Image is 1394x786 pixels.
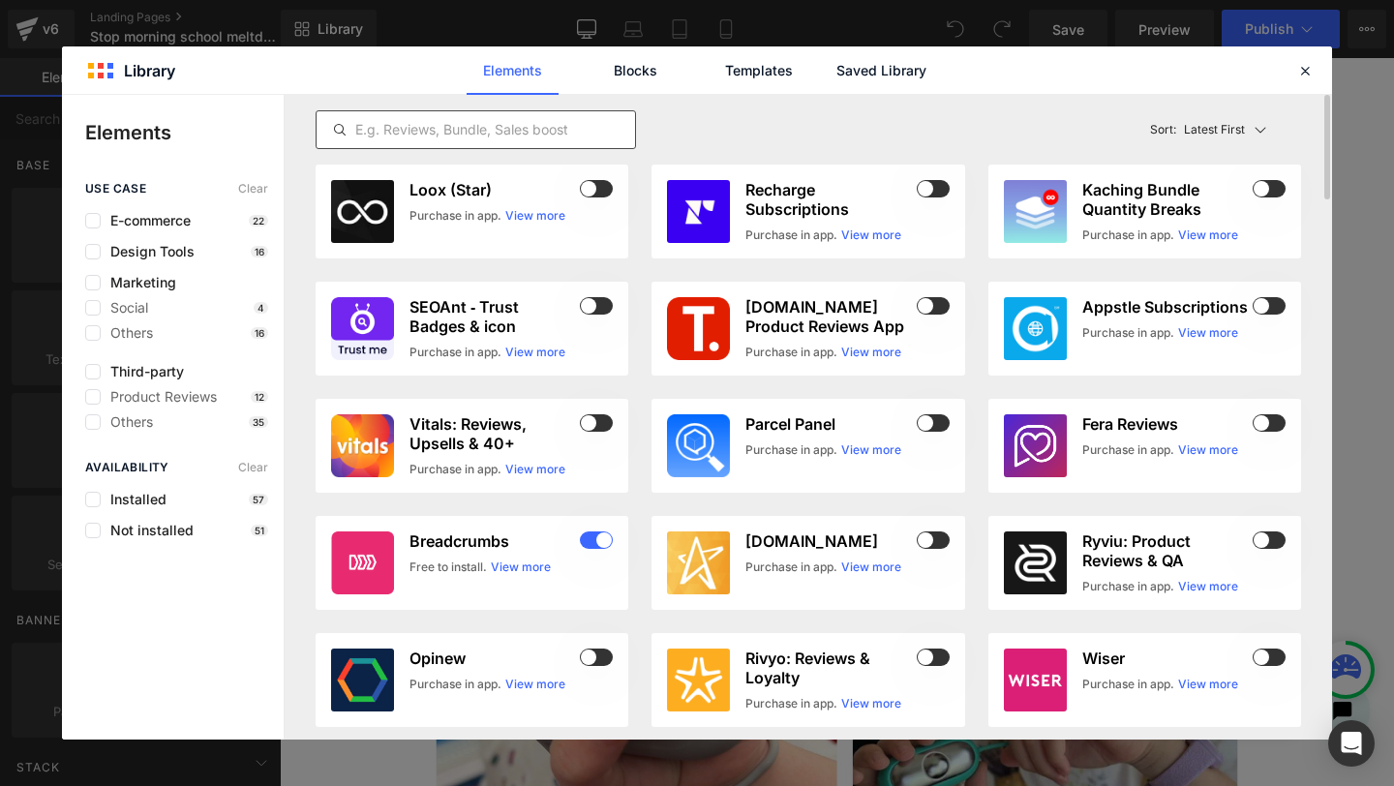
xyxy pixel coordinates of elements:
[505,207,565,225] a: View more
[667,414,730,477] img: d4928b3c-658b-4ab3-9432-068658c631f3.png
[101,364,184,379] span: Third-party
[1004,531,1067,594] img: CJed0K2x44sDEAE=.png
[85,461,169,474] span: Availability
[505,344,565,361] a: View more
[101,213,191,228] span: E-commerce
[101,325,153,341] span: Others
[1082,649,1249,668] h3: Wiser
[505,461,565,478] a: View more
[667,531,730,594] img: stamped.jpg
[101,300,148,316] span: Social
[1004,414,1067,477] img: 4b6b591765c9b36332c4e599aea727c6_512x512.png
[101,244,195,259] span: Design Tools
[745,297,912,336] h3: [DOMAIN_NAME] Product Reviews App
[331,649,394,711] img: opinew.jpg
[745,441,837,459] div: Purchase in app.
[1082,676,1174,693] div: Purchase in app.
[745,649,912,687] h3: Rivyo: Reviews & Loyalty
[1178,676,1238,693] a: View more
[331,297,394,360] img: 9f98ff4f-a019-4e81-84a1-123c6986fecc.png
[1082,227,1174,244] div: Purchase in app.
[745,227,837,244] div: Purchase in app.
[1004,649,1067,711] img: wiser.jpg
[249,215,268,227] p: 22
[251,246,268,257] p: 16
[238,461,268,474] span: Clear
[1082,578,1174,595] div: Purchase in app.
[331,180,394,243] img: loox.jpg
[409,414,576,453] h3: Vitals: Reviews, Upsells & 40+
[1328,720,1375,767] div: Open Intercom Messenger
[745,559,837,576] div: Purchase in app.
[1178,578,1238,595] a: View more
[1178,324,1238,342] a: View more
[310,264,374,283] strong: 29, 2025
[165,90,1007,113] p: Home › Trending › Reviews
[667,649,730,711] img: 911edb42-71e6-4210-8dae-cbf10c40066b.png
[745,414,912,434] h3: Parcel Panel
[667,180,730,243] img: CK6otpbp4PwCEAE=.jpeg
[317,118,635,141] input: E.g. Reviews, Bundle, Sales boost...
[1082,531,1249,570] h3: Ryviu: Product Reviews & QA
[409,297,576,336] h3: SEOAnt ‑ Trust Badges & icon
[841,695,901,712] a: View more
[249,416,268,428] p: 35
[1082,180,1249,219] h3: Kaching Bundle Quantity Breaks
[101,275,176,290] span: Marketing
[745,531,912,551] h3: [DOMAIN_NAME]
[409,676,501,693] div: Purchase in app.
[409,207,501,225] div: Purchase in app.
[179,310,992,376] p: Finally putting an end to before school meltdowns - the 5-minute device that's transforming morni...
[238,182,268,196] span: Clear
[745,695,837,712] div: Purchase in app.
[85,118,284,147] p: Elements
[1082,414,1249,434] h3: Fera Reviews
[835,46,927,95] a: Saved Library
[254,302,268,314] p: 4
[1184,121,1245,138] p: Latest First
[85,182,146,196] span: use case
[1082,297,1249,317] h3: Appstle Subscriptions
[1082,441,1174,459] div: Purchase in app.
[101,523,194,538] span: Not installed
[841,227,901,244] a: View more
[841,559,901,576] a: View more
[1004,297,1067,360] img: 6187dec1-c00a-4777-90eb-316382325808.webp
[864,641,1163,732] iframe: Tidio Chat
[1082,324,1174,342] div: Purchase in app.
[712,46,804,95] a: Templates
[1178,227,1238,244] a: View more
[409,649,576,668] h3: Opinew
[251,391,268,403] p: 12
[331,414,394,477] img: 26b75d61-258b-461b-8cc3-4bcb67141ce0.png
[331,531,394,594] img: ea3afb01-6354-4d19-82d2-7eef5307fd4e.png
[745,180,912,219] h3: Recharge Subscriptions
[745,344,837,361] div: Purchase in app.
[1150,123,1176,136] span: Sort:
[1178,441,1238,459] a: View more
[409,180,576,199] h3: Loox (Star)
[165,166,954,250] span: My Child Used to Have a Meltdown Every Morning... Now They Ask to Go to School
[251,327,268,339] p: 16
[590,46,682,95] a: Blocks
[1004,180,1067,243] img: 1fd9b51b-6ce7-437c-9b89-91bf9a4813c7.webp
[409,531,576,551] h3: Breadcrumbs
[841,344,901,361] a: View more
[409,344,501,361] div: Purchase in app.
[841,441,901,459] a: View more
[257,264,310,283] strong: [DATE]
[409,461,501,478] div: Purchase in app.
[1142,110,1302,149] button: Latest FirstSort:Latest First
[101,492,167,507] span: Installed
[249,494,268,505] p: 57
[491,559,551,576] a: View more
[165,262,1007,286] p: Published on
[667,297,730,360] img: 1eba8361-494e-4e64-aaaa-f99efda0f44d.png
[467,46,559,95] a: Elements
[251,525,268,536] p: 51
[505,676,565,693] a: View more
[101,389,217,405] span: Product Reviews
